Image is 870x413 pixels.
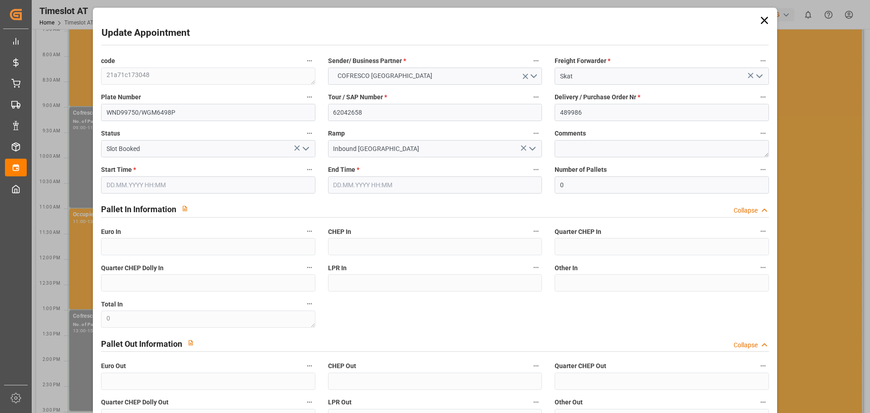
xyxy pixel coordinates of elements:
[757,91,769,103] button: Delivery / Purchase Order Nr *
[328,92,387,102] span: Tour / SAP Number
[101,92,141,102] span: Plate Number
[555,263,578,273] span: Other In
[304,164,315,175] button: Start Time *
[328,140,542,157] input: Type to search/select
[734,340,758,350] div: Collapse
[555,68,768,85] input: Select Freight Forwarder
[182,334,199,351] button: View description
[304,298,315,310] button: Total In
[757,225,769,237] button: Quarter CHEP In
[101,56,115,66] span: code
[734,206,758,215] div: Collapse
[101,176,315,194] input: DD.MM.YYYY HH:MM
[328,56,406,66] span: Sender/ Business Partner
[328,361,356,371] span: CHEP Out
[101,311,315,328] textarea: 0
[757,360,769,372] button: Quarter CHEP Out
[757,127,769,139] button: Comments
[530,164,542,175] button: End Time *
[101,398,169,407] span: Quarter CHEP Dolly Out
[101,263,164,273] span: Quarter CHEP Dolly In
[752,69,765,83] button: open menu
[101,26,190,40] h2: Update Appointment
[530,360,542,372] button: CHEP Out
[530,55,542,67] button: Sender/ Business Partner *
[176,200,193,217] button: View description
[101,203,176,215] h2: Pallet In Information
[333,71,437,81] span: COFRESCO [GEOGRAPHIC_DATA]
[555,398,583,407] span: Other Out
[304,262,315,273] button: Quarter CHEP Dolly In
[328,263,347,273] span: LPR In
[101,227,121,237] span: Euro In
[555,361,606,371] span: Quarter CHEP Out
[530,127,542,139] button: Ramp
[555,165,607,175] span: Number of Pallets
[101,68,315,85] textarea: 21a71c173048
[530,396,542,408] button: LPR Out
[555,92,640,102] span: Delivery / Purchase Order Nr
[304,360,315,372] button: Euro Out
[101,361,126,371] span: Euro Out
[101,165,136,175] span: Start Time
[328,398,352,407] span: LPR Out
[757,396,769,408] button: Other Out
[328,227,351,237] span: CHEP In
[555,129,586,138] span: Comments
[757,262,769,273] button: Other In
[328,165,359,175] span: End Time
[525,142,539,156] button: open menu
[101,129,120,138] span: Status
[328,129,345,138] span: Ramp
[530,91,542,103] button: Tour / SAP Number *
[530,225,542,237] button: CHEP In
[101,338,182,350] h2: Pallet Out Information
[328,68,542,85] button: open menu
[555,227,601,237] span: Quarter CHEP In
[757,164,769,175] button: Number of Pallets
[555,56,610,66] span: Freight Forwarder
[304,55,315,67] button: code
[328,176,542,194] input: DD.MM.YYYY HH:MM
[304,396,315,408] button: Quarter CHEP Dolly Out
[304,127,315,139] button: Status
[757,55,769,67] button: Freight Forwarder *
[530,262,542,273] button: LPR In
[298,142,312,156] button: open menu
[304,225,315,237] button: Euro In
[101,140,315,157] input: Type to search/select
[101,300,123,309] span: Total In
[304,91,315,103] button: Plate Number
